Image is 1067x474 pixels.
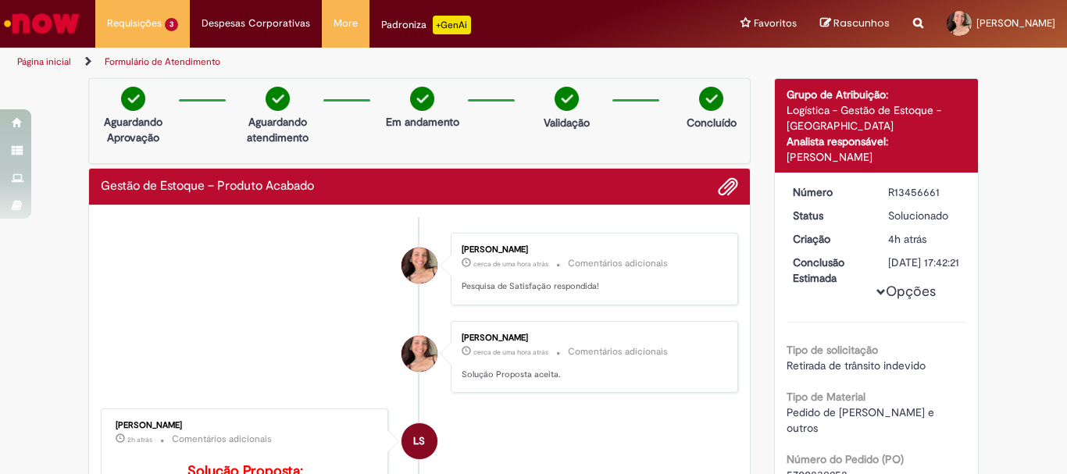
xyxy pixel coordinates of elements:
[888,232,926,246] time: 28/08/2025 10:27:04
[462,245,722,255] div: [PERSON_NAME]
[401,248,437,283] div: Pâmola Santos
[787,134,967,149] div: Analista responsável:
[473,347,548,357] time: 28/08/2025 13:08:10
[413,422,425,460] span: LS
[462,369,722,381] p: Solução Proposta aceita.
[687,115,737,130] p: Concluído
[718,176,738,197] button: Adicionar anexos
[787,452,904,466] b: Número do Pedido (PO)
[787,390,865,404] b: Tipo de Material
[787,149,967,165] div: [PERSON_NAME]
[754,16,797,31] span: Favoritos
[888,184,961,200] div: R13456661
[473,259,548,269] span: cerca de uma hora atrás
[334,16,358,31] span: More
[781,231,877,247] dt: Criação
[781,208,877,223] dt: Status
[95,114,171,145] p: Aguardando Aprovação
[888,208,961,223] div: Solucionado
[433,16,471,34] p: +GenAi
[17,55,71,68] a: Página inicial
[888,255,961,270] div: [DATE] 17:42:21
[787,343,878,357] b: Tipo de solicitação
[976,16,1055,30] span: [PERSON_NAME]
[473,259,548,269] time: 28/08/2025 13:08:30
[820,16,890,31] a: Rascunhos
[127,435,152,444] time: 28/08/2025 13:06:29
[787,87,967,102] div: Grupo de Atribuição:
[888,232,926,246] span: 4h atrás
[127,435,152,444] span: 2h atrás
[699,87,723,111] img: check-circle-green.png
[386,114,459,130] p: Em andamento
[555,87,579,111] img: check-circle-green.png
[172,433,272,446] small: Comentários adicionais
[462,333,722,343] div: [PERSON_NAME]
[787,358,926,372] span: Retirada de trânsito indevido
[381,16,471,34] div: Padroniza
[266,87,290,111] img: check-circle-green.png
[401,423,437,459] div: Lais Siqueira
[202,16,310,31] span: Despesas Corporativas
[473,347,548,357] span: cerca de uma hora atrás
[787,405,937,435] span: Pedido de [PERSON_NAME] e outros
[105,55,220,68] a: Formulário de Atendimento
[568,257,668,270] small: Comentários adicionais
[787,102,967,134] div: Logística - Gestão de Estoque - [GEOGRAPHIC_DATA]
[781,255,877,286] dt: Conclusão Estimada
[240,114,316,145] p: Aguardando atendimento
[2,8,82,39] img: ServiceNow
[888,231,961,247] div: 28/08/2025 10:27:04
[781,184,877,200] dt: Número
[116,421,376,430] div: [PERSON_NAME]
[544,115,590,130] p: Validação
[833,16,890,30] span: Rascunhos
[101,180,314,194] h2: Gestão de Estoque – Produto Acabado Histórico de tíquete
[401,336,437,372] div: Pâmola Santos
[410,87,434,111] img: check-circle-green.png
[462,280,722,293] p: Pesquisa de Satisfação respondida!
[568,345,668,358] small: Comentários adicionais
[121,87,145,111] img: check-circle-green.png
[165,18,178,31] span: 3
[12,48,700,77] ul: Trilhas de página
[107,16,162,31] span: Requisições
